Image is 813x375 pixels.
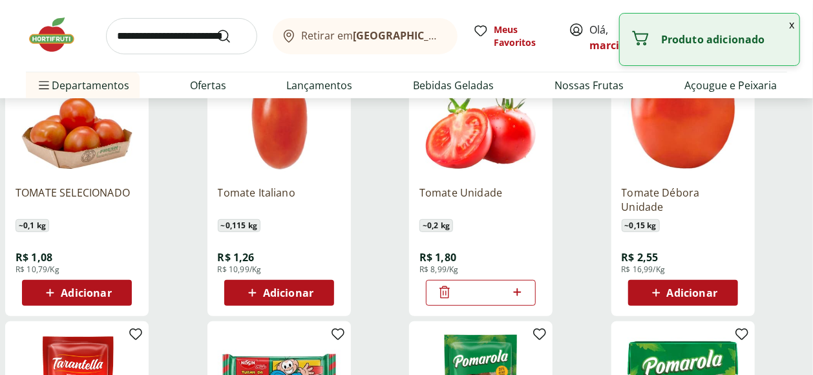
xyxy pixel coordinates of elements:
img: Tomate Unidade [419,52,542,175]
a: marcio [589,38,626,52]
span: R$ 2,55 [622,250,659,264]
span: ~ 0,1 kg [16,219,49,232]
span: Retirar em [302,30,445,41]
a: Tomate Italiano [218,186,341,214]
button: Retirar em[GEOGRAPHIC_DATA]/[GEOGRAPHIC_DATA] [273,18,458,54]
button: Adicionar [22,280,132,306]
a: TOMATE SELECIONADO [16,186,138,214]
img: Tomate Débora Unidade [622,52,744,175]
input: search [106,18,257,54]
span: R$ 10,99/Kg [218,264,262,275]
img: TOMATE SELECIONADO [16,52,138,175]
span: R$ 1,26 [218,250,255,264]
a: Açougue e Peixaria [684,78,777,93]
span: Adicionar [61,288,111,298]
a: Meus Favoritos [473,23,553,49]
button: Adicionar [628,280,738,306]
span: R$ 8,99/Kg [419,264,459,275]
a: Lançamentos [287,78,353,93]
b: [GEOGRAPHIC_DATA]/[GEOGRAPHIC_DATA] [354,28,571,43]
span: ~ 0,15 kg [622,219,660,232]
span: Departamentos [36,70,129,101]
span: Olá, [589,22,647,53]
span: ~ 0,115 kg [218,219,260,232]
button: Menu [36,70,52,101]
span: R$ 16,99/Kg [622,264,666,275]
span: ~ 0,2 kg [419,219,453,232]
button: Adicionar [224,280,334,306]
a: Ofertas [190,78,226,93]
p: Produto adicionado [661,33,789,46]
span: R$ 10,79/Kg [16,264,59,275]
a: Bebidas Geladas [413,78,494,93]
a: Nossas Frutas [554,78,624,93]
span: Adicionar [263,288,313,298]
button: Submit Search [216,28,247,44]
span: R$ 1,80 [419,250,456,264]
button: Fechar notificação [784,14,799,36]
img: Tomate Italiano [218,52,341,175]
a: Tomate Débora Unidade [622,186,744,214]
span: Meus Favoritos [494,23,553,49]
img: Hortifruti [26,16,90,54]
a: Tomate Unidade [419,186,542,214]
span: Adicionar [667,288,717,298]
span: R$ 1,08 [16,250,52,264]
